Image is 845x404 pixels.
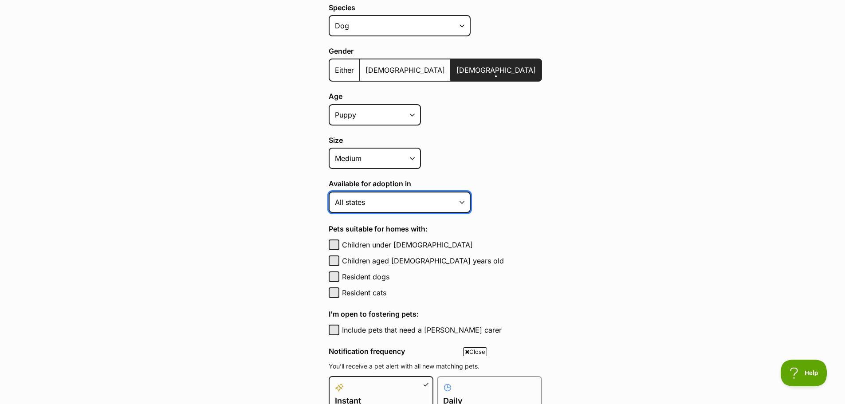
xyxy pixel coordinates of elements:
label: Gender [329,47,542,55]
span: Close [463,347,487,356]
iframe: Help Scout Beacon - Open [781,360,827,386]
label: Children aged [DEMOGRAPHIC_DATA] years old [342,255,542,266]
span: Either [335,66,354,75]
label: Species [329,4,542,12]
iframe: Advertisement [261,360,584,400]
h4: Notification frequency [329,346,542,357]
label: Age [329,92,542,100]
label: Resident cats [342,287,542,298]
label: Resident dogs [342,271,542,282]
h4: I'm open to fostering pets: [329,309,542,319]
h4: Pets suitable for homes with: [329,224,542,234]
span: [DEMOGRAPHIC_DATA] [456,66,536,75]
label: Available for adoption in [329,180,542,188]
span: [DEMOGRAPHIC_DATA] [366,66,445,75]
label: Size [329,136,542,144]
label: Children under [DEMOGRAPHIC_DATA] [342,239,542,250]
label: Include pets that need a [PERSON_NAME] carer [342,325,542,335]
